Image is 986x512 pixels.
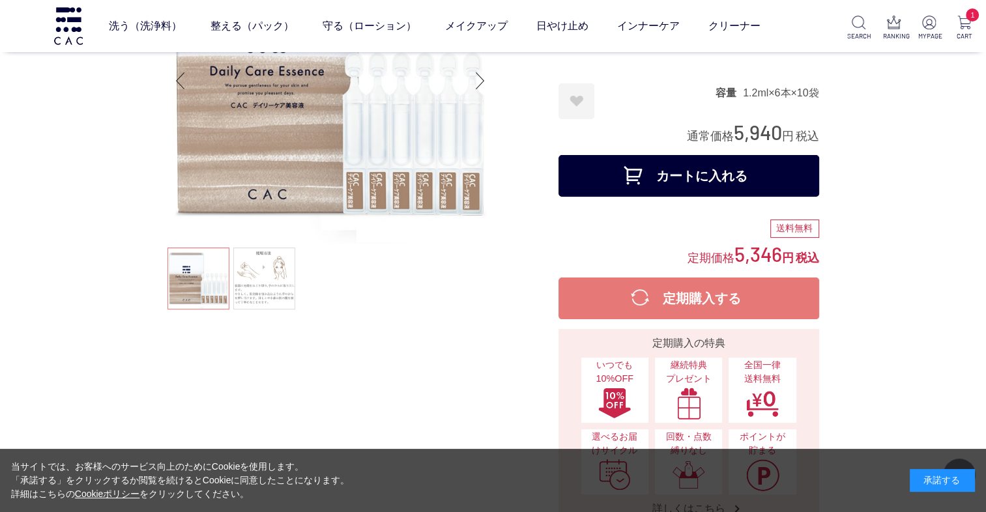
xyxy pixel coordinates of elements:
[444,8,507,44] a: メイクアップ
[882,31,905,41] p: RANKING
[708,8,760,44] a: クリーナー
[743,86,819,100] dd: 1.2ml×6本×10袋
[770,220,819,238] div: 送料無料
[661,430,716,458] span: 回数・点数縛りなし
[716,86,743,100] dt: 容量
[322,8,416,44] a: 守る（ローション）
[108,8,181,44] a: 洗う（洗浄料）
[75,489,140,499] a: Cookieポリシー
[847,16,870,41] a: SEARCH
[11,460,350,501] div: 当サイトでは、お客様へのサービス向上のためにCookieを使用します。 「承諾する」をクリックするか閲覧を続けるとCookieに同意したことになります。 詳細はこちらの をクリックしてください。
[796,130,819,143] span: 税込
[735,430,789,458] span: ポイントが貯まる
[782,251,794,264] span: 円
[558,277,819,319] button: 定期購入する
[882,16,905,41] a: RANKING
[588,358,642,386] span: いつでも10%OFF
[467,55,493,107] div: Next slide
[616,8,679,44] a: インナーケア
[210,8,293,44] a: 整える（パック）
[918,16,940,41] a: MYPAGE
[687,130,734,143] span: 通常価格
[734,120,782,144] span: 5,940
[661,358,716,386] span: 継続特典 プレゼント
[558,155,819,197] button: カートに入れる
[782,130,794,143] span: 円
[910,469,975,492] div: 承諾する
[564,335,814,351] div: 定期購入の特典
[167,55,194,107] div: Previous slide
[796,251,819,264] span: 税込
[966,8,979,21] span: 1
[536,8,588,44] a: 日やけ止め
[847,31,870,41] p: SEARCH
[688,250,734,264] span: 定期価格
[735,358,789,386] span: 全国一律 送料無料
[672,387,706,420] img: 継続特典プレゼント
[734,242,782,266] span: 5,346
[52,7,85,44] img: logo
[953,16,976,41] a: 1 CART
[953,31,976,41] p: CART
[558,83,594,119] a: お気に入りに登録する
[746,387,779,420] img: 全国一律送料無料
[588,430,642,458] span: 選べるお届けサイクル
[598,387,631,420] img: いつでも10%OFF
[918,31,940,41] p: MYPAGE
